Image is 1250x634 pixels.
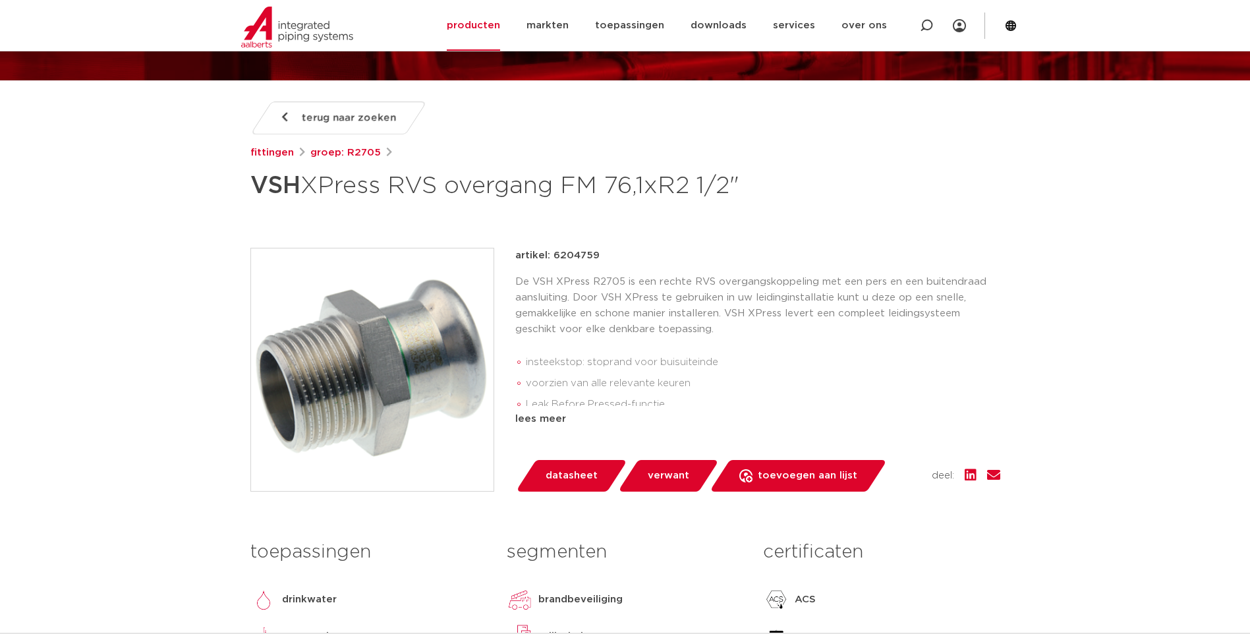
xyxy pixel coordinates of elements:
li: voorzien van alle relevante keuren [526,373,1000,394]
p: ACS [795,592,816,608]
span: datasheet [546,465,598,486]
p: De VSH XPress R2705 is een rechte RVS overgangskoppeling met een pers en een buitendraad aansluit... [515,274,1000,337]
a: groep: R2705 [310,145,381,161]
p: brandbeveiliging [538,592,623,608]
p: artikel: 6204759 [515,248,600,264]
h3: segmenten [507,539,743,565]
h3: certificaten [763,539,1000,565]
strong: VSH [250,174,300,198]
li: Leak Before Pressed-functie [526,394,1000,415]
span: deel: [932,468,954,484]
h1: XPress RVS overgang FM 76,1xR2 1/2" [250,166,745,206]
span: verwant [648,465,689,486]
li: insteekstop: stoprand voor buisuiteinde [526,352,1000,373]
h3: toepassingen [250,539,487,565]
p: drinkwater [282,592,337,608]
a: datasheet [515,460,627,492]
a: terug naar zoeken [250,101,426,134]
a: fittingen [250,145,294,161]
img: brandbeveiliging [507,587,533,613]
img: ACS [763,587,789,613]
span: terug naar zoeken [302,107,396,129]
div: lees meer [515,411,1000,427]
img: drinkwater [250,587,277,613]
a: verwant [617,460,719,492]
span: toevoegen aan lijst [758,465,857,486]
img: Product Image for VSH XPress RVS overgang FM 76,1xR2 1/2" [251,248,494,491]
